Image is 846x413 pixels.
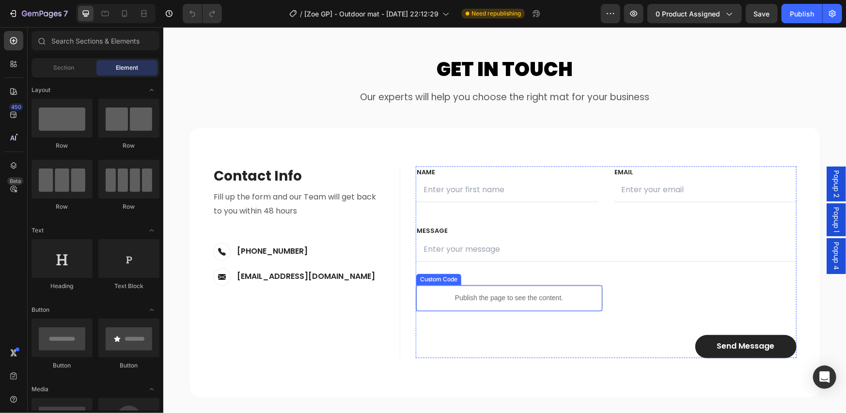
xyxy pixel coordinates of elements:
[252,211,633,235] input: Enter your message
[813,366,836,389] div: Open Intercom Messenger
[746,4,778,23] button: Save
[754,10,770,18] span: Save
[668,143,678,170] span: Popup 2
[50,241,67,259] img: Alt Image
[144,82,159,98] span: Toggle open
[252,152,435,175] input: Enter your first name
[471,9,521,18] span: Need republishing
[31,385,48,394] span: Media
[7,177,23,185] div: Beta
[31,226,44,235] span: Text
[116,63,138,72] span: Element
[144,302,159,318] span: Toggle open
[31,282,93,291] div: Heading
[656,9,720,19] span: 0 product assigned
[183,4,222,23] div: Undo/Redo
[54,63,75,72] span: Section
[668,215,678,243] span: Popup 4
[98,282,159,291] div: Text Block
[144,223,159,238] span: Toggle open
[98,141,159,150] div: Row
[163,27,846,413] iframe: Design area
[31,306,49,314] span: Button
[253,140,434,150] p: NAME
[52,64,631,76] p: Our experts will help you choose the right mat for your business
[63,8,68,19] p: 7
[51,29,632,56] h2: GET IN TOUCH
[9,103,23,111] div: 450
[74,244,212,256] p: [EMAIL_ADDRESS][DOMAIN_NAME]
[4,4,72,23] button: 7
[144,382,159,397] span: Toggle open
[74,219,145,230] p: [PHONE_NUMBER]
[782,4,822,23] button: Publish
[790,9,814,19] div: Publish
[532,308,633,331] button: Send Message
[98,361,159,370] div: Button
[51,140,220,158] p: Contact Info
[31,86,50,94] span: Layout
[31,31,159,50] input: Search Sections & Elements
[300,9,302,19] span: /
[452,140,632,150] p: Email
[98,202,159,211] div: Row
[554,314,611,325] div: Send Message
[31,202,93,211] div: Row
[647,4,742,23] button: 0 product assigned
[253,266,439,276] p: Publish the page to see the content.
[31,141,93,150] div: Row
[255,248,296,257] div: Custom Code
[51,164,220,192] p: Fill up the form and our Team will get back to you within 48 hours
[451,152,633,175] input: Enter your email
[253,199,632,209] p: MESSAGE
[50,216,67,233] img: Alt Image
[668,180,678,205] span: Popup 1
[304,9,439,19] span: [Zoe GP] - Outdoor mat - [DATE] 22:12:29
[31,361,93,370] div: Button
